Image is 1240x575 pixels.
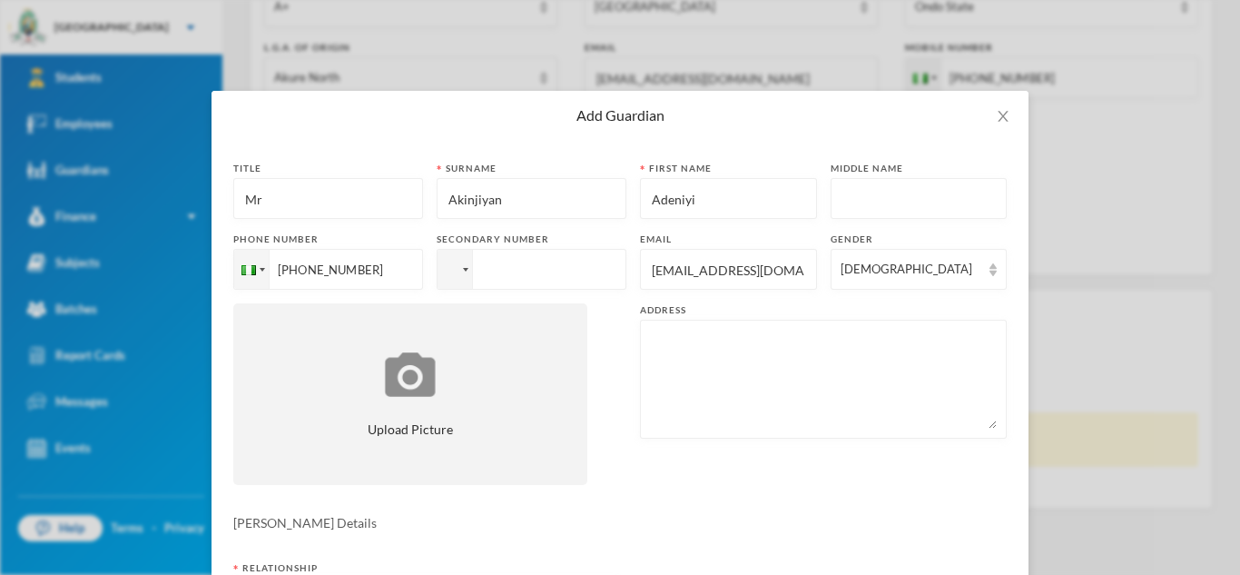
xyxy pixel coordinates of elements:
[233,233,423,246] div: Phone number
[233,561,620,575] div: Relationship
[233,105,1007,125] div: Add Guardian
[831,233,1008,246] div: Gender
[368,420,453,439] span: Upload Picture
[640,162,817,175] div: First name
[437,162,626,175] div: Surname
[996,109,1010,124] i: icon: close
[437,233,626,246] div: Secondary number
[640,233,817,246] div: Email
[831,162,1008,175] div: Middle name
[233,513,1007,532] div: [PERSON_NAME] Details
[640,303,1007,317] div: Address
[234,250,269,289] div: Nigeria: + 234
[380,350,440,400] img: upload
[841,261,981,279] div: [DEMOGRAPHIC_DATA]
[978,91,1028,142] button: Close
[233,162,423,175] div: Title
